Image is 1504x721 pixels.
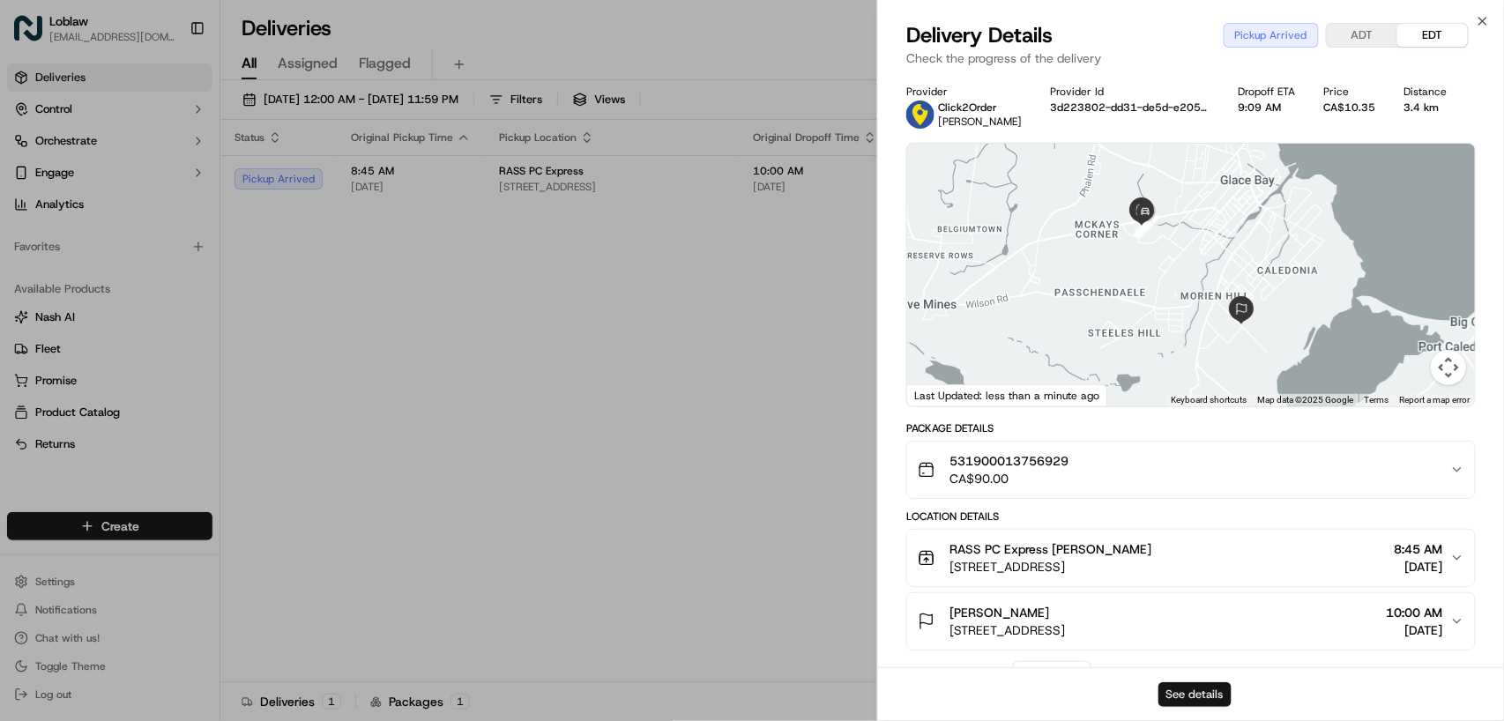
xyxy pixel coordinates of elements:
[1397,24,1468,47] button: EDT
[1050,85,1210,99] div: Provider Id
[1134,215,1157,238] div: 2
[1324,85,1376,99] div: Price
[938,100,1022,115] p: Click2Order
[1404,100,1448,115] div: 3.4 km
[1171,394,1247,406] button: Keyboard shortcuts
[1387,604,1443,621] span: 10:00 AM
[949,621,1065,639] span: [STREET_ADDRESS]
[1013,661,1091,682] button: Add Event
[1387,621,1443,639] span: [DATE]
[1404,85,1448,99] div: Distance
[906,49,1476,67] p: Check the progress of the delivery
[906,21,1053,49] span: Delivery Details
[907,384,1107,406] div: Last Updated: less than a minute ago
[907,593,1475,650] button: [PERSON_NAME][STREET_ADDRESS]10:00 AM[DATE]
[906,421,1476,435] div: Package Details
[949,452,1068,470] span: 531900013756929
[1050,100,1210,115] button: 3d223802-dd31-de5d-e205-156a66fa1e65
[1327,24,1397,47] button: ADT
[906,100,934,129] img: profile_click2order_cartwheel.png
[907,442,1475,498] button: 531900013756929CA$90.00
[1257,395,1353,405] span: Map data ©2025 Google
[912,383,970,406] img: Google
[938,115,1022,129] span: [PERSON_NAME]
[1364,395,1389,405] a: Terms (opens in new tab)
[907,530,1475,586] button: RASS PC Express [PERSON_NAME][STREET_ADDRESS]8:45 AM[DATE]
[912,383,970,406] a: Open this area in Google Maps (opens a new window)
[1395,540,1443,558] span: 8:45 AM
[949,558,1151,576] span: [STREET_ADDRESS]
[1239,85,1296,99] div: Dropoff ETA
[906,665,1002,679] div: Delivery Activity
[1399,395,1470,405] a: Report a map error
[1324,100,1376,115] div: CA$10.35
[949,604,1049,621] span: [PERSON_NAME]
[906,85,1022,99] div: Provider
[1239,100,1296,115] div: 9:09 AM
[949,540,1151,558] span: RASS PC Express [PERSON_NAME]
[949,470,1068,487] span: CA$90.00
[906,509,1476,524] div: Location Details
[1431,350,1466,385] button: Map camera controls
[1395,558,1443,576] span: [DATE]
[1158,682,1232,707] button: See details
